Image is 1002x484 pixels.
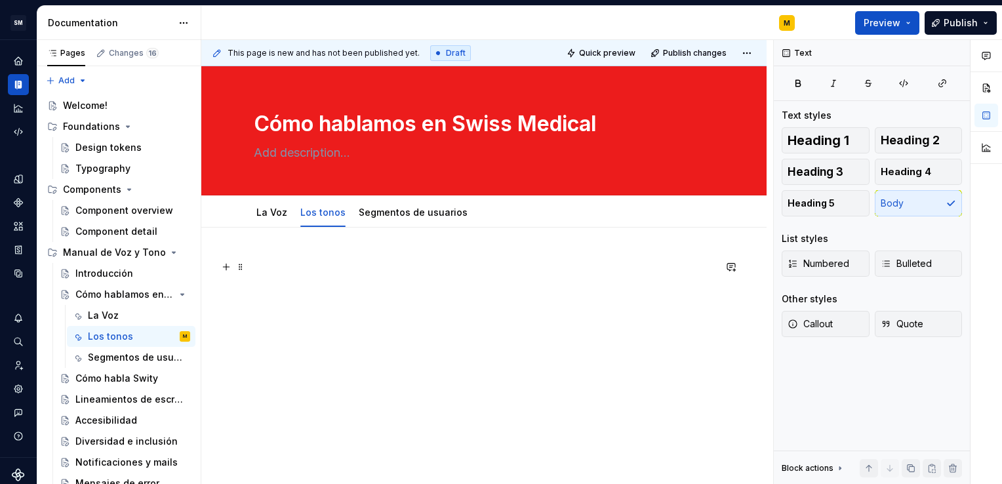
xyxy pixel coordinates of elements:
[63,183,121,196] div: Components
[944,16,978,30] span: Publish
[881,165,931,178] span: Heading 4
[864,16,900,30] span: Preview
[875,311,963,337] button: Quote
[54,431,195,452] a: Diversidad e inclusión
[42,242,195,263] div: Manual de Voz y Tono
[75,435,178,448] div: Diversidad e inclusión
[75,393,184,406] div: Lineamientos de escritura
[784,18,790,28] div: M
[75,456,178,469] div: Notificaciones y mails
[42,179,195,200] div: Components
[63,246,166,259] div: Manual de Voz y Tono
[8,402,29,423] button: Contact support
[75,162,130,175] div: Typography
[782,109,832,122] div: Text styles
[788,165,843,178] span: Heading 3
[63,120,120,133] div: Foundations
[8,263,29,284] a: Data sources
[788,134,849,147] span: Heading 1
[3,9,34,37] button: SM
[10,15,26,31] div: SM
[54,284,195,305] a: Cómo hablamos en Swiss Medical
[8,192,29,213] a: Components
[875,127,963,153] button: Heading 2
[788,197,835,210] span: Heading 5
[8,216,29,237] a: Assets
[8,121,29,142] a: Code automation
[925,11,997,35] button: Publish
[58,75,75,86] span: Add
[75,288,174,301] div: Cómo hablamos en Swiss Medical
[54,410,195,431] a: Accesibilidad
[54,389,195,410] a: Lineamientos de escritura
[88,330,133,343] div: Los tonos
[788,257,849,270] span: Numbered
[251,198,292,226] div: La Voz
[88,309,119,322] div: La Voz
[563,44,641,62] button: Quick preview
[8,378,29,399] a: Settings
[146,48,159,58] span: 16
[12,468,25,481] a: Supernova Logo
[8,74,29,95] a: Documentation
[782,232,828,245] div: List styles
[782,251,870,277] button: Numbered
[881,134,940,147] span: Heading 2
[54,263,195,284] a: Introducción
[47,48,85,58] div: Pages
[782,127,870,153] button: Heading 1
[8,355,29,376] a: Invite team
[881,317,923,331] span: Quote
[663,48,727,58] span: Publish changes
[251,108,711,140] textarea: Cómo hablamos en Swiss Medical
[788,317,833,331] span: Callout
[8,169,29,190] a: Design tokens
[63,99,108,112] div: Welcome!
[8,98,29,119] a: Analytics
[579,48,635,58] span: Quick preview
[54,137,195,158] a: Design tokens
[54,368,195,389] a: Cómo habla Swity
[8,331,29,352] button: Search ⌘K
[54,158,195,179] a: Typography
[875,251,963,277] button: Bulleted
[67,347,195,368] a: Segmentos de usuarios
[647,44,732,62] button: Publish changes
[359,207,468,218] a: Segmentos de usuarios
[228,48,420,58] span: This page is new and has not been published yet.
[75,225,157,238] div: Component detail
[54,221,195,242] a: Component detail
[295,198,351,226] div: Los tonos
[782,311,870,337] button: Callout
[67,326,195,347] a: Los tonosM
[875,159,963,185] button: Heading 4
[75,267,133,280] div: Introducción
[8,239,29,260] a: Storybook stories
[67,305,195,326] a: La Voz
[42,71,91,90] button: Add
[54,200,195,221] a: Component overview
[8,308,29,329] button: Notifications
[782,292,837,306] div: Other styles
[42,95,195,116] a: Welcome!
[881,257,932,270] span: Bulleted
[8,50,29,71] a: Home
[75,141,142,154] div: Design tokens
[48,16,172,30] div: Documentation
[782,190,870,216] button: Heading 5
[75,414,137,427] div: Accesibilidad
[446,48,466,58] span: Draft
[42,116,195,137] div: Foundations
[75,372,158,385] div: Cómo habla Swity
